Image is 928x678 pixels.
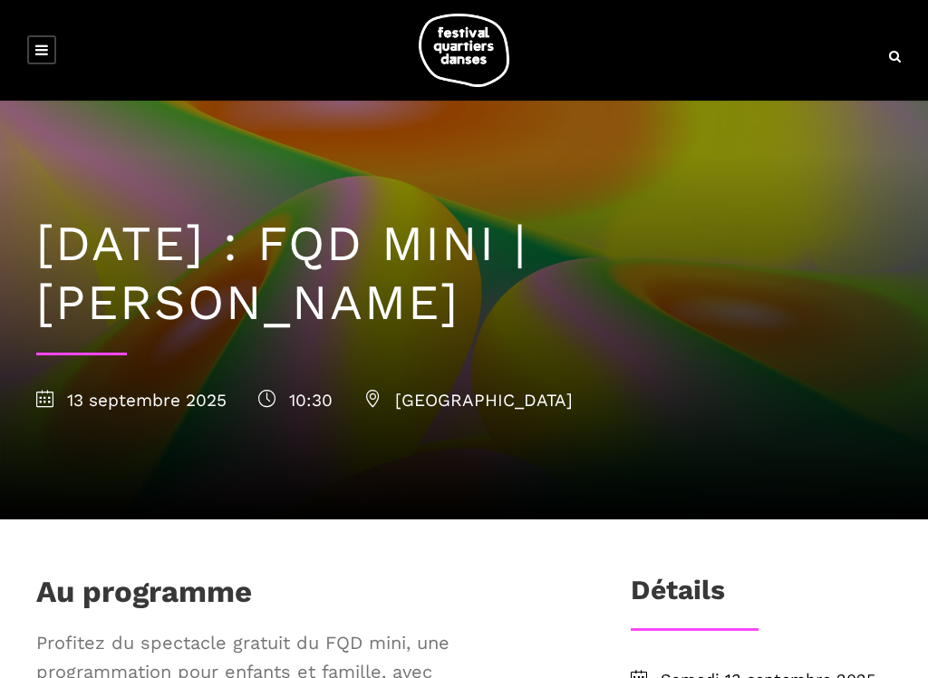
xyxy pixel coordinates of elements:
[419,14,509,87] img: logo-fqd-med
[364,390,573,411] span: [GEOGRAPHIC_DATA]
[258,390,333,411] span: 10:30
[36,390,227,411] span: 13 septembre 2025
[36,574,252,619] h1: Au programme
[631,574,725,619] h3: Détails
[36,215,892,333] h1: [DATE] : FQD MINI | [PERSON_NAME]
